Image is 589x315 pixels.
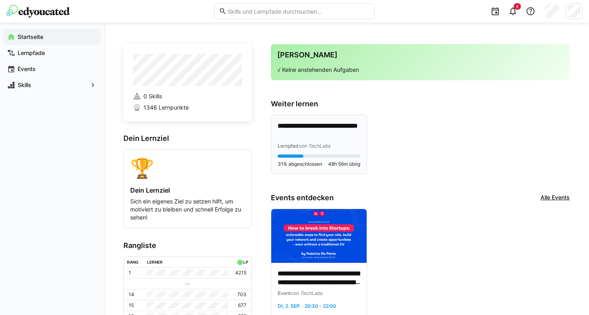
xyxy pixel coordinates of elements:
[130,186,245,194] h4: Dein Lernziel
[235,270,246,276] p: 4215
[143,92,162,100] span: 0 Skills
[277,66,563,74] p: √ Keine anstehenden Aufgaben
[278,303,336,309] span: Di, 2. Sep. · 20:30 - 22:00
[278,161,322,167] span: 31% abgeschlossen
[278,143,299,149] span: Lernpfad
[243,260,248,264] div: LP
[271,209,367,263] img: image
[143,104,189,112] span: 1346 Lernpunkte
[278,290,290,296] span: Event
[130,197,245,222] p: Sich ein eigenes Ziel zu setzen hilft, um motiviert zu bleiben und schnell Erfolge zu sehen!
[541,193,570,202] a: Alle Events
[129,302,134,309] p: 15
[516,4,518,9] span: 8
[129,291,134,298] p: 14
[127,260,139,264] div: Rang
[271,193,334,202] h3: Events entdecken
[133,92,242,100] a: 0 Skills
[227,8,370,15] input: Skills und Lernpfade durchsuchen…
[290,290,322,296] span: von TechLabs
[147,260,163,264] div: Lerner
[277,51,563,59] h3: [PERSON_NAME]
[123,134,252,143] h3: Dein Lernziel
[238,302,246,309] p: 677
[123,241,252,250] h3: Rangliste
[129,270,131,276] p: 1
[130,156,245,180] div: 🏆
[271,100,570,108] h3: Weiter lernen
[299,143,330,149] span: von TechLabs
[237,291,246,298] p: 703
[328,161,360,167] span: 48h 56m übrig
